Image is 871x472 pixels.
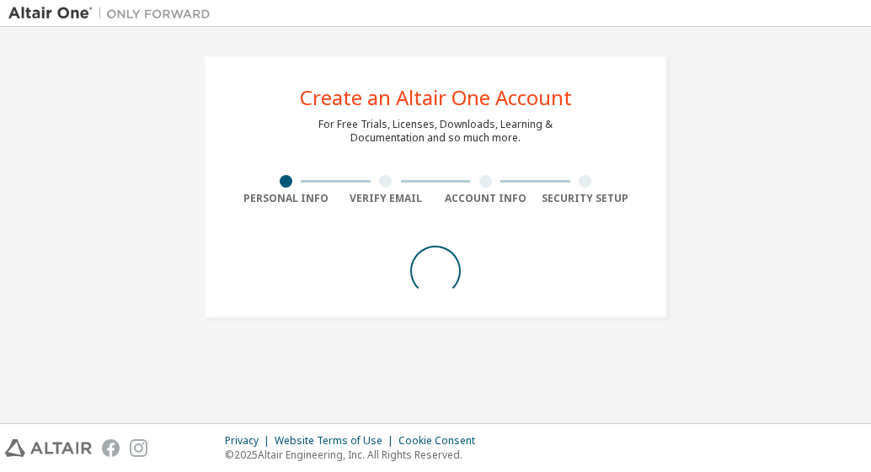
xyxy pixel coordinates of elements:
[225,448,485,462] p: © 2025 Altair Engineering, Inc. All Rights Reserved.
[398,434,485,448] div: Cookie Consent
[336,192,436,205] div: Verify Email
[536,192,636,205] div: Security Setup
[5,439,92,457] img: altair_logo.svg
[102,439,120,457] img: facebook.svg
[275,434,398,448] div: Website Terms of Use
[236,192,336,205] div: Personal Info
[318,118,553,145] div: For Free Trials, Licenses, Downloads, Learning & Documentation and so much more.
[300,88,572,108] div: Create an Altair One Account
[435,192,536,205] div: Account Info
[8,5,219,22] img: Altair One
[130,439,147,457] img: instagram.svg
[225,434,275,448] div: Privacy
